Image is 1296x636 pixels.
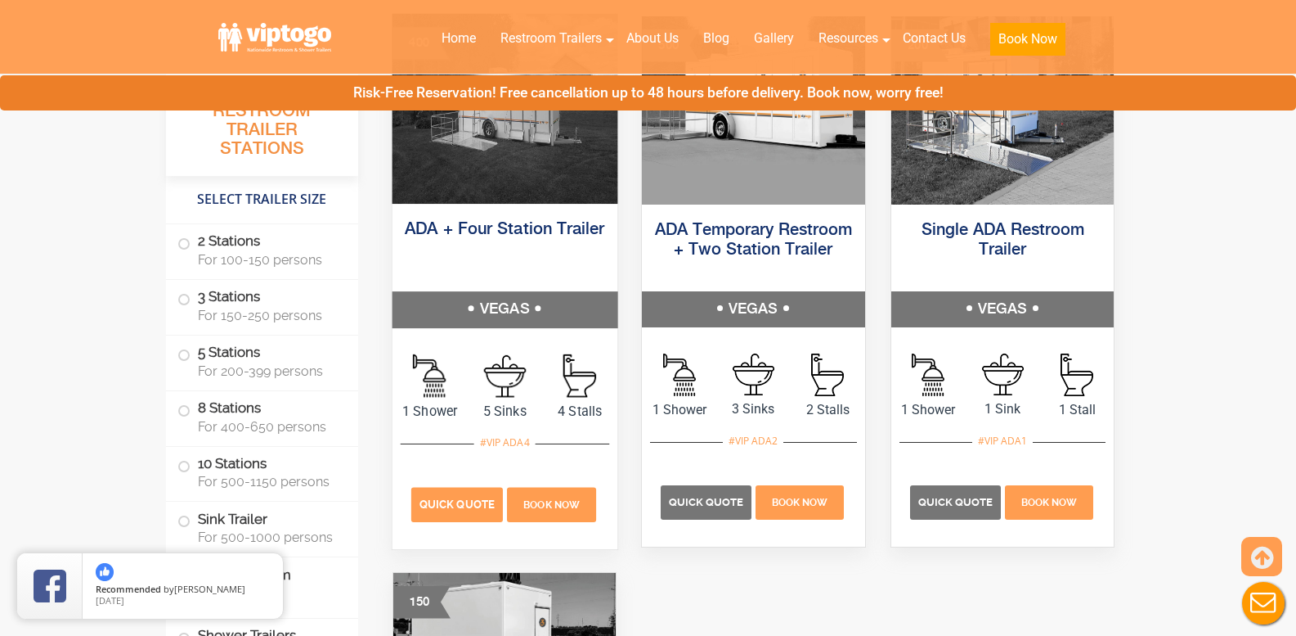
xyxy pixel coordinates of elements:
[198,530,339,545] span: For 500-1000 persons
[473,431,535,453] div: #VIP ADA4
[661,494,754,509] a: Quick Quote
[912,354,944,396] img: an icon of Shower
[504,495,598,511] a: Book Now
[891,291,1114,327] h5: VEGAS
[542,401,617,421] span: 4 Stalls
[166,184,358,215] h4: Select Trailer Size
[483,354,526,397] img: an icon of sink
[467,401,542,421] span: 5 Sinks
[177,280,347,331] label: 3 Stations
[733,354,774,395] img: an icon of sink
[392,13,617,203] img: An outside photo of ADA + 4 Station Trailer
[723,431,783,452] div: #VIP ADA2
[791,400,865,420] span: 2 Stalls
[663,354,696,396] img: an icon of Shower
[410,495,504,511] a: Quick Quote
[174,583,245,595] span: [PERSON_NAME]
[910,494,1003,509] a: Quick Quote
[1231,571,1296,636] button: Live Chat
[198,308,339,323] span: For 150-250 persons
[96,584,270,596] span: by
[642,400,716,420] span: 1 Shower
[806,20,890,56] a: Resources
[642,291,865,327] h5: VEGAS
[177,502,347,553] label: Sink Trailer
[96,583,161,595] span: Recommended
[198,252,339,268] span: For 100-150 persons
[392,291,617,327] h5: VEGAS
[198,363,339,379] span: For 200-399 persons
[34,570,66,602] img: Review Rating
[1002,494,1095,509] a: Book Now
[177,391,347,442] label: 8 Stations
[918,496,993,508] span: Quick Quote
[754,494,846,509] a: Book Now
[405,221,604,238] a: ADA + Four Station Trailer
[393,586,451,619] div: 150
[177,447,347,498] label: 10 Stations
[922,222,1084,259] a: Single ADA Restroom Trailer
[772,497,827,508] span: Book Now
[966,399,1040,419] span: 1 Sink
[177,336,347,386] label: 5 Stations
[891,400,966,420] span: 1 Shower
[1061,354,1093,396] img: an icon of stall
[413,354,446,397] img: an icon of Shower
[198,474,339,489] span: For 500-1150 persons
[972,431,1033,452] div: #VIP ADA1
[982,354,1024,395] img: an icon of sink
[1021,497,1077,508] span: Book Now
[890,20,978,56] a: Contact Us
[96,563,114,581] img: thumbs up icon
[990,23,1065,56] button: Book Now
[166,78,358,176] h3: All Portable Restroom Trailer Stations
[1040,400,1114,420] span: 1 Stall
[392,401,467,421] span: 1 Shower
[614,20,691,56] a: About Us
[488,20,614,56] a: Restroom Trailers
[198,419,339,435] span: For 400-650 persons
[691,20,742,56] a: Blog
[978,20,1078,65] a: Book Now
[716,399,791,419] span: 3 Sinks
[177,224,347,275] label: 2 Stations
[419,498,495,510] span: Quick Quote
[96,594,124,607] span: [DATE]
[811,354,844,396] img: an icon of stall
[563,354,595,397] img: an icon of stall
[429,20,488,56] a: Home
[655,222,852,259] a: ADA Temporary Restroom + Two Station Trailer
[523,498,580,510] span: Book Now
[669,496,743,508] span: Quick Quote
[742,20,806,56] a: Gallery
